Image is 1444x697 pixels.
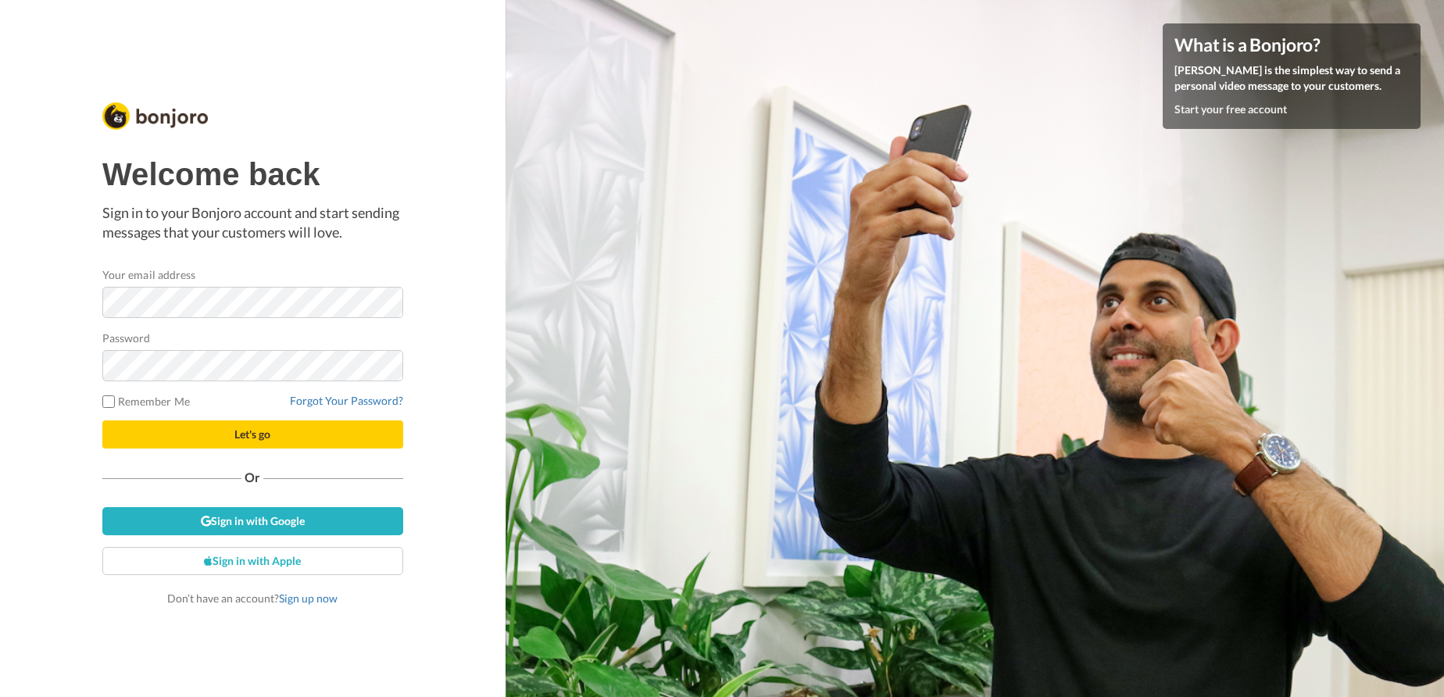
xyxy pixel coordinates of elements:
[279,592,338,605] a: Sign up now
[102,420,403,449] button: Let's go
[234,427,270,441] span: Let's go
[1174,102,1287,116] a: Start your free account
[102,507,403,535] a: Sign in with Google
[102,157,403,191] h1: Welcome back
[290,394,403,407] a: Forgot Your Password?
[1174,63,1409,94] p: [PERSON_NAME] is the simplest way to send a personal video message to your customers.
[102,266,195,283] label: Your email address
[102,547,403,575] a: Sign in with Apple
[102,330,151,346] label: Password
[241,472,263,483] span: Or
[102,203,403,243] p: Sign in to your Bonjoro account and start sending messages that your customers will love.
[167,592,338,605] span: Don’t have an account?
[1174,35,1409,55] h4: What is a Bonjoro?
[102,395,115,408] input: Remember Me
[102,393,190,409] label: Remember Me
